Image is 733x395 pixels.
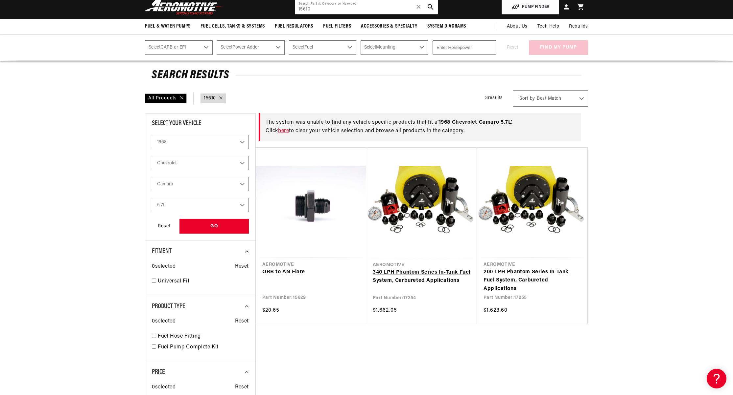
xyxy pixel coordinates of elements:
[152,198,249,212] select: Engine
[564,19,593,34] summary: Rebuilds
[152,120,249,128] div: Select Your Vehicle
[145,40,213,55] select: CARB or EFI
[152,383,176,392] span: 0 selected
[275,23,313,30] span: Fuel Regulators
[217,40,285,55] select: Power Adder
[152,156,249,170] select: Make
[204,95,216,102] a: 15610
[140,19,196,34] summary: Fuel & Water Pumps
[152,317,176,326] span: 0 selected
[152,70,581,81] h2: Search Results
[235,383,249,392] span: Reset
[158,332,249,341] a: Fuel Hose Fitting
[507,24,528,29] span: About Us
[196,19,270,34] summary: Fuel Cells, Tanks & Systems
[152,177,249,191] select: Model
[179,219,249,234] div: GO
[259,113,581,140] div: The system was unable to find any vehicle specific products that fit a Click to clear your vehicl...
[152,262,176,271] span: 0 selected
[152,248,171,255] span: Fitment
[532,19,564,34] summary: Tech Help
[262,268,360,277] a: ORB to AN Flare
[158,277,249,286] a: Universal Fit
[152,135,249,149] select: Year
[235,262,249,271] span: Reset
[201,23,265,30] span: Fuel Cells, Tanks & Systems
[356,19,422,34] summary: Accessories & Specialty
[158,343,249,352] a: Fuel Pump Complete Kit
[513,90,588,107] select: Sort by
[145,94,187,103] div: All Products
[361,40,428,55] select: Mounting
[422,19,471,34] summary: System Diagrams
[289,40,357,55] select: Fuel
[433,40,496,55] input: Enter Horsepower
[485,95,503,100] span: 3 results
[416,2,422,12] span: ✕
[152,219,176,234] div: Reset
[361,23,417,30] span: Accessories & Specialty
[437,120,512,125] span: ' 1968 Chevrolet Camaro 5.7L '.
[152,303,185,310] span: Product Type
[278,128,289,134] a: here
[484,268,581,293] a: 200 LPH Phantom Series In-Tank Fuel System, Carbureted Applications
[235,317,249,326] span: Reset
[373,268,470,285] a: 340 LPH Phantom Series In-Tank Fuel System, Carbureted Applications
[569,23,588,30] span: Rebuilds
[145,23,191,30] span: Fuel & Water Pumps
[318,19,356,34] summary: Fuel Filters
[502,19,532,34] a: About Us
[152,369,165,375] span: Price
[270,19,318,34] summary: Fuel Regulators
[537,23,559,30] span: Tech Help
[427,23,466,30] span: System Diagrams
[519,95,535,102] span: Sort by
[323,23,351,30] span: Fuel Filters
